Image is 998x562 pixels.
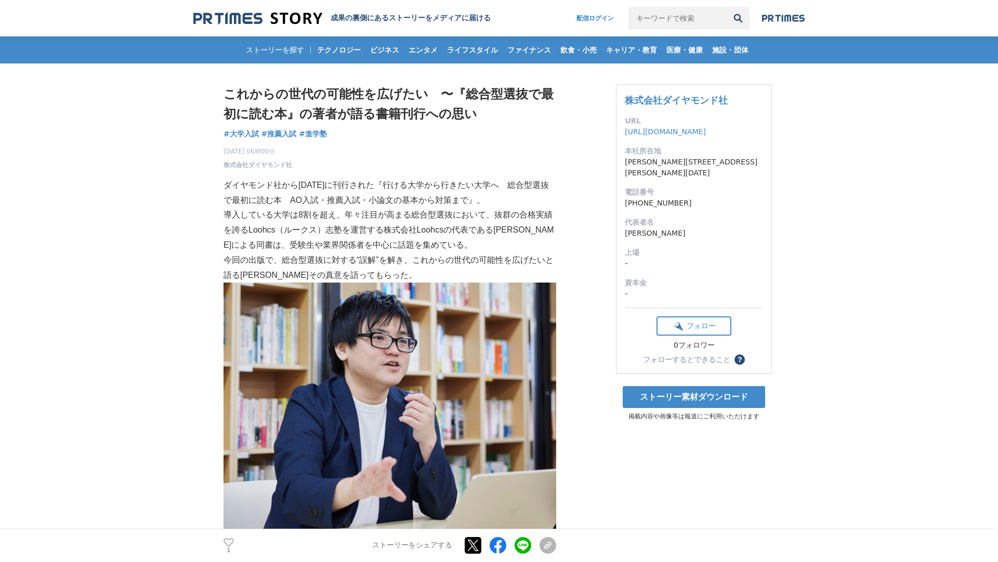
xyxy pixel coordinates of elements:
a: テクノロジー [313,36,365,63]
img: thumbnail_a1e42290-8c5b-11f0-9be3-074a6b9b5375.jpg [224,283,556,529]
a: #推薦入試 [261,129,297,139]
dt: 代表者名 [625,217,763,228]
a: 施設・団体 [708,36,753,63]
input: キーワードで検索 [628,7,727,30]
dt: 本社所在地 [625,146,763,157]
dd: - [625,258,763,269]
dt: 上場 [625,247,763,258]
dt: 電話番号 [625,187,763,198]
a: 成果の裏側にあるストーリーをメディアに届ける 成果の裏側にあるストーリーをメディアに届ける [193,11,491,25]
dd: [PERSON_NAME] [625,228,763,239]
span: ？ [736,356,743,363]
img: prtimes [762,14,805,22]
span: 医療・健康 [662,45,707,55]
span: ビジネス [366,45,403,55]
button: フォロー [656,316,731,336]
span: 施設・団体 [708,45,753,55]
dd: [PHONE_NUMBER] [625,198,763,209]
span: キャリア・教育 [602,45,661,55]
span: #進学塾 [299,129,327,138]
dt: URL [625,116,763,126]
dt: 資本金 [625,277,763,288]
p: ストーリーをシェアする [372,541,452,551]
a: 配信ログイン [566,7,624,30]
span: ファイナンス [503,45,555,55]
a: #大学入試 [224,129,259,139]
button: 検索 [727,7,750,30]
div: フォローするとできること [643,356,730,363]
p: 導入している大学は8割を超え、年々注目が高まる総合型選抜において、抜群の合格実績を誇るLoohcs（ルークス）志塾を運営する株式会社Loohcsの代表である[PERSON_NAME]による同書は... [224,208,556,252]
a: 株式会社ダイヤモンド社 [224,160,292,170]
a: ライフスタイル [443,36,502,63]
a: ストーリー素材ダウンロード [623,386,765,408]
img: 成果の裏側にあるストーリーをメディアに届ける [193,11,322,25]
a: キャリア・教育 [602,36,661,63]
a: ファイナンス [503,36,555,63]
span: #大学入試 [224,129,259,138]
span: テクノロジー [313,45,365,55]
span: #推薦入試 [261,129,297,138]
p: ダイヤモンド社から[DATE]に刊行された『行ける大学から行きたい大学へ 総合型選抜で最初に読む本 AO入試・推薦入試・小論文の基本から対策まで』。 [224,178,556,208]
button: ？ [734,354,745,365]
dd: - [625,288,763,299]
span: ライフスタイル [443,45,502,55]
h2: 成果の裏側にあるストーリーをメディアに届ける [331,14,491,23]
span: [DATE] 06時00分 [224,147,292,156]
a: #進学塾 [299,129,327,139]
a: 株式会社ダイヤモンド社 [625,95,728,106]
p: 今回の出版で、総合型選抜に対する“誤解”を解き、これからの世代の可能性を広げたいと語る[PERSON_NAME]その真意を語ってもらった。 [224,253,556,283]
a: [URL][DOMAIN_NAME] [625,127,706,136]
p: 1 [224,548,234,553]
h1: これからの世代の可能性を広げたい 〜『総合型選抜で最初に読む本』の著者が語る書籍刊⾏への思い [224,84,556,124]
a: ビジネス [366,36,403,63]
a: 医療・健康 [662,36,707,63]
span: 飲食・小売 [556,45,601,55]
div: 0フォロワー [656,341,731,350]
a: エンタメ [404,36,442,63]
p: 掲載内容や画像等は報道にご利用いただけます [616,412,772,421]
span: エンタメ [404,45,442,55]
dd: [PERSON_NAME][STREET_ADDRESS][PERSON_NAME][DATE] [625,157,763,178]
a: 飲食・小売 [556,36,601,63]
